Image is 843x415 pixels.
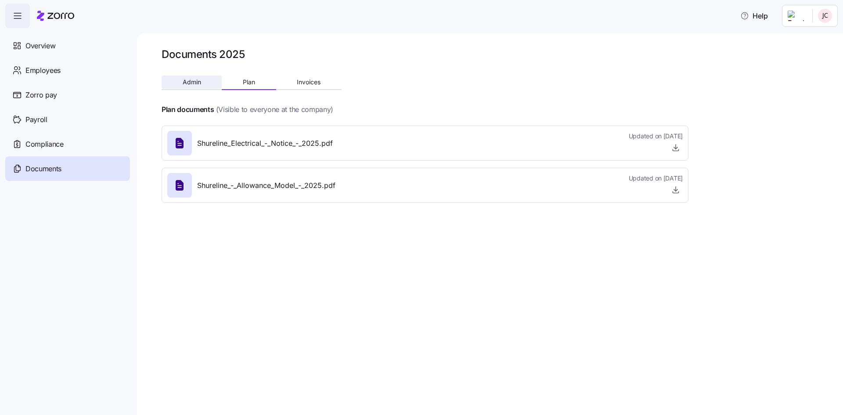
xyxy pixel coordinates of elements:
[629,174,683,183] span: Updated on [DATE]
[5,107,130,132] a: Payroll
[25,65,61,76] span: Employees
[629,132,683,141] span: Updated on [DATE]
[243,79,255,85] span: Plan
[740,11,768,21] span: Help
[25,139,64,150] span: Compliance
[162,105,214,115] h4: Plan documents
[5,58,130,83] a: Employees
[733,7,775,25] button: Help
[197,180,335,191] span: Shureline_-_Allowance_Model_-_2025.pdf
[5,83,130,107] a: Zorro pay
[216,104,333,115] span: (Visible to everyone at the company)
[5,33,130,58] a: Overview
[297,79,321,85] span: Invoices
[788,11,805,21] img: Employer logo
[818,9,832,23] img: 6a057c79b0215197f4e0f4d635e1f31e
[5,156,130,181] a: Documents
[25,90,57,101] span: Zorro pay
[25,163,61,174] span: Documents
[25,40,55,51] span: Overview
[197,138,333,149] span: Shureline_Electrical_-_Notice_-_2025.pdf
[25,114,47,125] span: Payroll
[162,47,245,61] h1: Documents 2025
[5,132,130,156] a: Compliance
[183,79,201,85] span: Admin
